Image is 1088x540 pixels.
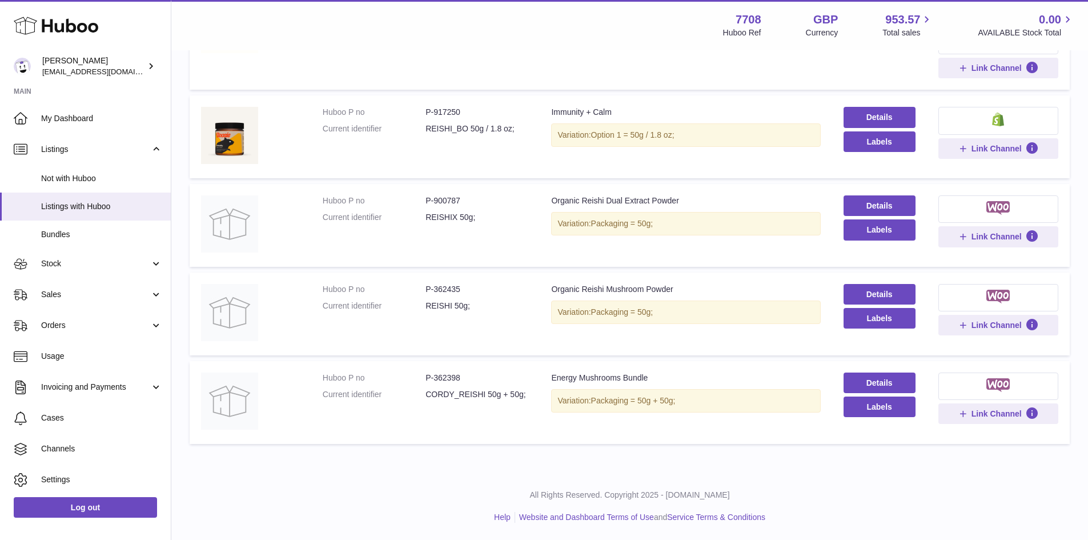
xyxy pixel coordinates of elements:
[882,27,933,38] span: Total sales
[14,497,157,518] a: Log out
[591,396,676,405] span: Packaging = 50g + 50g;
[551,212,820,235] div: Variation:
[551,195,820,206] div: Organic Reishi Dual Extract Powder
[515,512,765,523] li: and
[323,284,425,295] dt: Huboo P no
[723,27,761,38] div: Huboo Ref
[938,138,1058,159] button: Link Channel
[551,284,820,295] div: Organic Reishi Mushroom Powder
[41,413,162,423] span: Cases
[42,55,145,77] div: [PERSON_NAME]
[806,27,838,38] div: Currency
[201,107,258,164] img: Immunity + Calm
[844,195,916,216] a: Details
[41,443,162,454] span: Channels
[844,284,916,305] a: Details
[41,113,162,124] span: My Dashboard
[551,389,820,413] div: Variation:
[1039,12,1061,27] span: 0.00
[971,231,1022,242] span: Link Channel
[201,195,258,253] img: Organic Reishi Dual Extract Powder
[201,284,258,341] img: Organic Reishi Mushroom Powder
[667,513,765,522] a: Service Terms & Conditions
[14,58,31,75] img: internalAdmin-7708@internal.huboo.com
[180,490,1079,501] p: All Rights Reserved. Copyright 2025 - [DOMAIN_NAME]
[323,123,425,134] dt: Current identifier
[992,113,1004,126] img: shopify-small.png
[882,12,933,38] a: 953.57 Total sales
[41,382,150,393] span: Invoicing and Payments
[42,67,168,76] span: [EMAIL_ADDRESS][DOMAIN_NAME]
[551,373,820,383] div: Energy Mushrooms Bundle
[844,308,916,329] button: Labels
[844,131,916,152] button: Labels
[519,513,654,522] a: Website and Dashboard Terms of Use
[41,320,150,331] span: Orders
[425,212,528,223] dd: REISHIX 50g;
[41,201,162,212] span: Listings with Huboo
[971,143,1022,154] span: Link Channel
[425,195,528,206] dd: P-900787
[971,63,1022,73] span: Link Channel
[978,27,1074,38] span: AVAILABLE Stock Total
[978,12,1074,38] a: 0.00 AVAILABLE Stock Total
[41,351,162,362] span: Usage
[971,409,1022,419] span: Link Channel
[425,301,528,311] dd: REISHI 50g;
[591,307,653,317] span: Packaging = 50g;
[986,201,1010,215] img: woocommerce-small.png
[41,289,150,300] span: Sales
[938,226,1058,247] button: Link Channel
[844,397,916,417] button: Labels
[201,373,258,430] img: Energy Mushrooms Bundle
[813,12,838,27] strong: GBP
[844,219,916,240] button: Labels
[844,373,916,393] a: Details
[938,315,1058,335] button: Link Channel
[591,219,653,228] span: Packaging = 50g;
[551,301,820,324] div: Variation:
[551,107,820,118] div: Immunity + Calm
[41,258,150,269] span: Stock
[41,144,150,155] span: Listings
[844,107,916,127] a: Details
[494,513,511,522] a: Help
[323,389,425,400] dt: Current identifier
[425,284,528,295] dd: P-362435
[551,123,820,147] div: Variation:
[323,212,425,223] dt: Current identifier
[736,12,761,27] strong: 7708
[971,320,1022,330] span: Link Channel
[885,12,920,27] span: 953.57
[425,107,528,118] dd: P-917250
[323,301,425,311] dt: Current identifier
[425,373,528,383] dd: P-362398
[323,107,425,118] dt: Huboo P no
[986,378,1010,392] img: woocommerce-small.png
[41,229,162,240] span: Bundles
[41,474,162,485] span: Settings
[323,373,425,383] dt: Huboo P no
[938,403,1058,424] button: Link Channel
[425,123,528,134] dd: REISHI_BO 50g / 1.8 oz;
[425,389,528,400] dd: CORDY_REISHI 50g + 50g;
[41,173,162,184] span: Not with Huboo
[986,290,1010,303] img: woocommerce-small.png
[938,58,1058,78] button: Link Channel
[591,130,675,139] span: Option 1 = 50g / 1.8 oz;
[323,195,425,206] dt: Huboo P no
